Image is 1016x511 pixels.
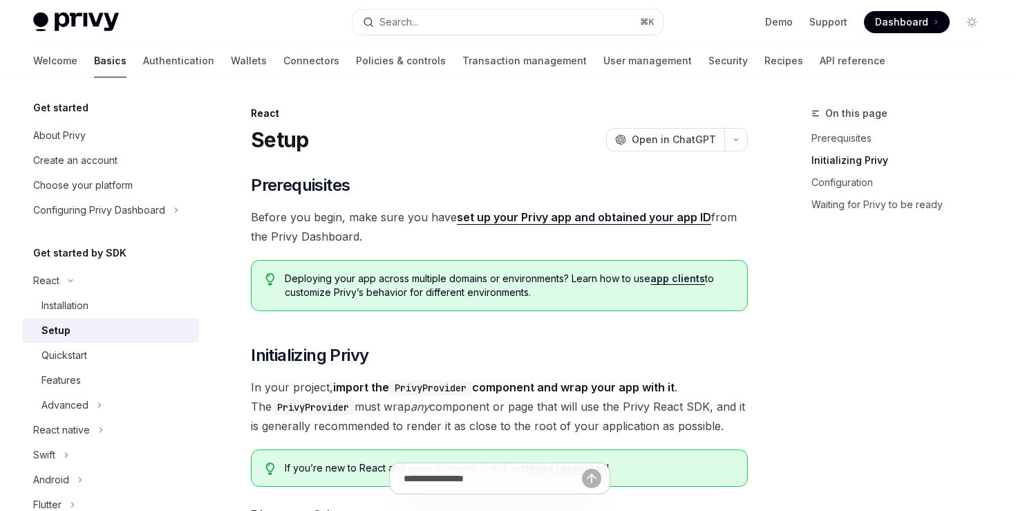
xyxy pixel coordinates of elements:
button: Toggle Advanced section [22,393,199,418]
div: Create an account [33,152,117,169]
a: Setup [22,318,199,343]
input: Ask a question... [404,463,582,494]
a: About Privy [22,123,199,148]
a: Wallets [231,44,267,77]
em: any [411,400,429,414]
a: Basics [94,44,126,77]
button: Open search [353,10,662,35]
a: Waiting for Privy to be ready [811,194,994,216]
h1: Setup [251,127,308,152]
span: On this page [825,105,887,122]
code: PrivyProvider [272,400,355,415]
div: Choose your platform [33,177,133,194]
div: React native [33,422,90,438]
h5: Get started [33,100,88,116]
a: Welcome [33,44,77,77]
a: Quickstart [22,343,199,368]
div: Advanced [41,397,88,414]
span: Before you begin, make sure you have from the Privy Dashboard. [251,207,748,246]
button: Open in ChatGPT [606,128,724,151]
a: Recipes [764,44,803,77]
a: Configuration [811,171,994,194]
button: Toggle React section [22,268,199,293]
strong: import the component and wrap your app with it [333,380,675,394]
a: Policies & controls [356,44,446,77]
a: Create an account [22,148,199,173]
button: Toggle Android section [22,467,199,492]
a: Features [22,368,199,393]
a: Prerequisites [811,127,994,149]
div: Features [41,372,81,389]
div: Setup [41,322,70,339]
div: Search... [379,14,418,30]
a: Demo [765,15,793,29]
a: Choose your platform [22,173,199,198]
img: light logo [33,12,119,32]
a: Connectors [283,44,339,77]
span: Prerequisites [251,174,350,196]
span: Deploying your app across multiple domains or environments? Learn how to use to customize Privy’s... [285,272,733,299]
a: API reference [820,44,885,77]
div: Android [33,472,69,488]
div: Configuring Privy Dashboard [33,202,165,219]
a: app clients [650,272,705,285]
a: Initializing Privy [811,149,994,171]
div: Installation [41,297,88,314]
button: Toggle Configuring Privy Dashboard section [22,198,199,223]
div: Quickstart [41,347,87,364]
button: Send message [582,469,601,488]
div: React [251,106,748,120]
a: Dashboard [864,11,950,33]
span: In your project, . The must wrap component or page that will use the Privy React SDK, and it is g... [251,378,748,436]
h5: Get started by SDK [33,245,126,261]
span: Initializing Privy [251,344,368,366]
span: Dashboard [875,15,928,29]
a: Security [708,44,748,77]
a: Authentication [143,44,214,77]
a: User management [603,44,692,77]
button: Toggle React native section [22,418,199,443]
a: Transaction management [462,44,587,77]
div: Swift [33,447,55,463]
a: Support [809,15,847,29]
div: React [33,272,59,289]
div: About Privy [33,127,86,144]
code: PrivyProvider [389,380,472,396]
button: Toggle Swift section [22,443,199,467]
span: Open in ChatGPT [632,133,716,147]
svg: Tip [265,273,275,286]
a: set up your Privy app and obtained your app ID [457,210,711,225]
button: Toggle dark mode [961,11,983,33]
a: Installation [22,293,199,318]
span: ⌘ K [640,17,655,28]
